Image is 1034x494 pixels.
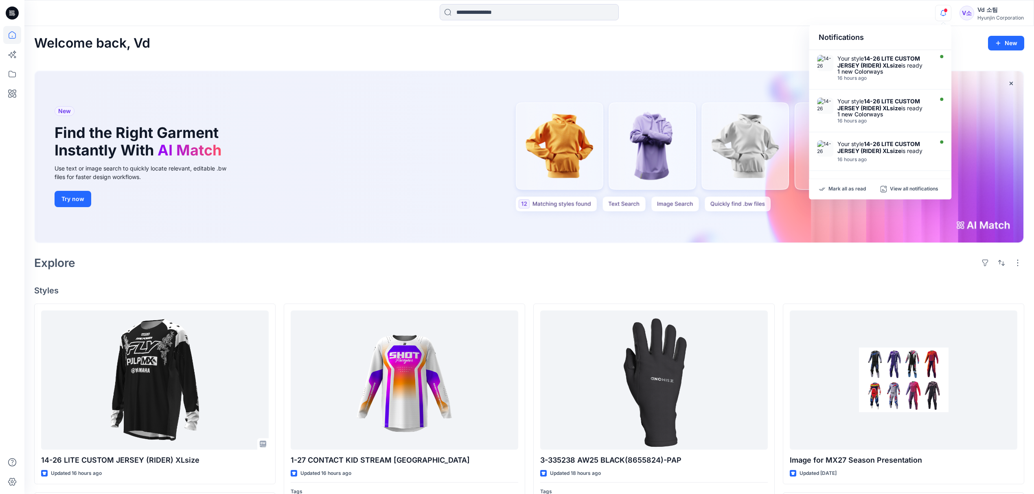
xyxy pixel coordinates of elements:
[837,69,931,74] div: 1 new Colorways
[41,310,269,450] a: 14-26 LITE CUSTOM JERSEY (RIDER) XLsize
[837,55,920,69] strong: 14-26 LITE CUSTOM JERSEY (RIDER) XLsize
[790,310,1017,450] a: Image for MX27 Season Presentation
[55,124,226,159] h1: Find the Right Garment Instantly With
[837,111,931,117] div: 1 new Colorways
[550,469,601,478] p: Updated 18 hours ago
[300,469,351,478] p: Updated 16 hours ago
[817,98,833,114] img: 14-26 LITE CUSTOM JERSEY (RIDER) XLsize
[837,118,931,124] div: Monday, October 13, 2025 18:01
[291,455,518,466] p: 1-27 CONTACT KID STREAM [GEOGRAPHIC_DATA]
[34,256,75,269] h2: Explore
[51,469,102,478] p: Updated 16 hours ago
[55,191,91,207] button: Try now
[837,140,931,154] div: Your style is ready
[34,36,150,51] h2: Welcome back, Vd
[977,15,1024,21] div: Hyunjin Corporation
[58,106,71,116] span: New
[158,141,221,159] span: AI Match
[977,5,1024,15] div: Vd 소팀
[837,75,931,81] div: Monday, October 13, 2025 18:02
[41,455,269,466] p: 14-26 LITE CUSTOM JERSEY (RIDER) XLsize
[837,157,931,162] div: Monday, October 13, 2025 17:59
[837,98,920,111] strong: 14-26 LITE CUSTOM JERSEY (RIDER) XLsize
[817,55,833,71] img: 14-26 LITE CUSTOM JERSEY (RIDER) XLsize
[828,186,866,193] p: Mark all as read
[790,455,1017,466] p: Image for MX27 Season Presentation
[540,310,768,450] a: 3-335238 AW25 BLACK(8655824)-PAP
[809,25,951,50] div: Notifications
[837,55,931,69] div: Your style is ready
[55,164,238,181] div: Use text or image search to quickly locate relevant, editable .bw files for faster design workflows.
[34,286,1024,295] h4: Styles
[837,140,920,154] strong: 14-26 LITE CUSTOM JERSEY (RIDER) XLsize
[890,186,938,193] p: View all notifications
[540,455,768,466] p: 3-335238 AW25 BLACK(8655824)-PAP
[960,6,974,20] div: V소
[817,140,833,157] img: 14-26 LITE CUSTOM JERSEY (RIDER) XLsize
[291,310,518,450] a: 1-27 CONTACT KID STREAM JERSEY
[988,36,1024,50] button: New
[800,469,837,478] p: Updated [DATE]
[837,98,931,111] div: Your style is ready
